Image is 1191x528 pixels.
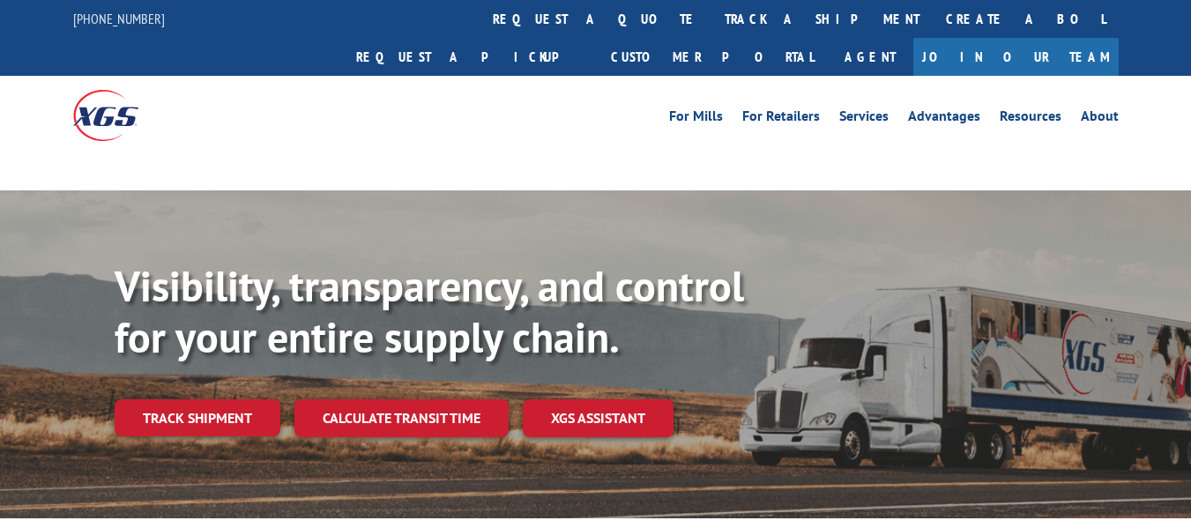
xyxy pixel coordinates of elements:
a: For Mills [669,109,723,129]
a: Calculate transit time [294,399,509,437]
a: Customer Portal [598,38,827,76]
a: Join Our Team [913,38,1119,76]
a: XGS ASSISTANT [523,399,674,437]
a: For Retailers [742,109,820,129]
b: Visibility, transparency, and control for your entire supply chain. [115,258,744,364]
a: Track shipment [115,399,280,436]
a: About [1081,109,1119,129]
a: Request a pickup [343,38,598,76]
a: Services [839,109,889,129]
a: [PHONE_NUMBER] [73,10,165,27]
a: Resources [1000,109,1061,129]
a: Agent [827,38,913,76]
a: Advantages [908,109,980,129]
